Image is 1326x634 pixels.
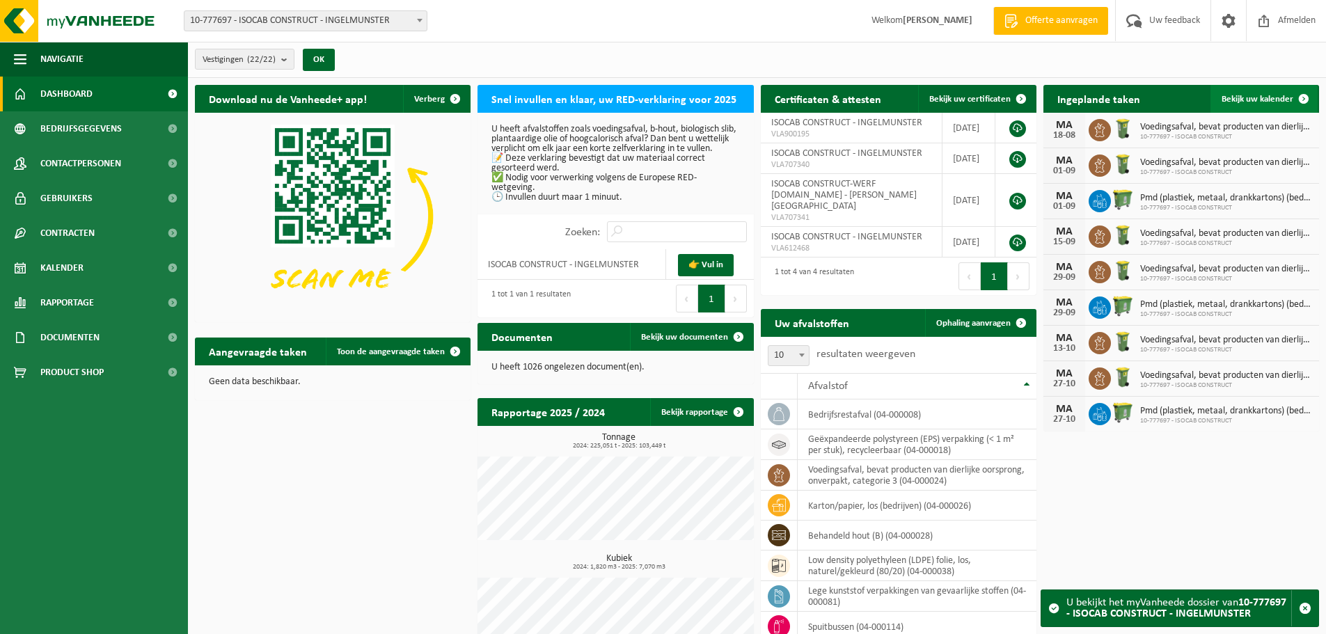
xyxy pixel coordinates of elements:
a: Toon de aangevraagde taken [326,338,469,365]
span: Vestigingen [203,49,276,70]
h2: Snel invullen en klaar, uw RED-verklaring voor 2025 [477,85,750,112]
div: 1 tot 1 van 1 resultaten [484,283,571,314]
button: OK [303,49,335,71]
button: Previous [958,262,981,290]
span: 10-777697 - ISOCAB CONSTRUCT [1140,239,1312,248]
h2: Download nu de Vanheede+ app! [195,85,381,112]
img: WB-0140-HPE-GN-50 [1111,330,1135,354]
button: Vestigingen(22/22) [195,49,294,70]
h3: Kubiek [484,554,753,571]
td: [DATE] [942,143,995,174]
span: Voedingsafval, bevat producten van dierlijke oorsprong, onverpakt, categorie 3 [1140,157,1312,168]
span: Gebruikers [40,181,93,216]
span: Voedingsafval, bevat producten van dierlijke oorsprong, onverpakt, categorie 3 [1140,228,1312,239]
span: 2024: 1,820 m3 - 2025: 7,070 m3 [484,564,753,571]
span: Kalender [40,251,84,285]
span: Ophaling aanvragen [936,319,1011,328]
button: 1 [698,285,725,312]
div: MA [1050,191,1078,202]
span: 10-777697 - ISOCAB CONSTRUCT [1140,310,1312,319]
h2: Rapportage 2025 / 2024 [477,398,619,425]
span: VLA900195 [771,129,931,140]
span: Pmd (plastiek, metaal, drankkartons) (bedrijven) [1140,299,1312,310]
a: 👉 Vul in [678,254,734,276]
td: karton/papier, los (bedrijven) (04-000026) [798,491,1036,521]
div: 29-09 [1050,308,1078,318]
span: 10-777697 - ISOCAB CONSTRUCT [1140,133,1312,141]
div: U bekijkt het myVanheede dossier van [1066,590,1291,626]
td: bedrijfsrestafval (04-000008) [798,399,1036,429]
span: Pmd (plastiek, metaal, drankkartons) (bedrijven) [1140,406,1312,417]
span: Product Shop [40,355,104,390]
span: Bekijk uw kalender [1222,95,1293,104]
span: Voedingsafval, bevat producten van dierlijke oorsprong, onverpakt, categorie 3 [1140,264,1312,275]
button: Next [725,285,747,312]
a: Ophaling aanvragen [925,309,1035,337]
div: MA [1050,297,1078,308]
p: U heeft 1026 ongelezen document(en). [491,363,739,372]
div: MA [1050,262,1078,273]
button: 1 [981,262,1008,290]
span: VLA707341 [771,212,931,223]
div: 01-09 [1050,202,1078,212]
div: MA [1050,120,1078,131]
span: Voedingsafval, bevat producten van dierlijke oorsprong, onverpakt, categorie 3 [1140,335,1312,346]
span: 10-777697 - ISOCAB CONSTRUCT [1140,346,1312,354]
span: ISOCAB CONSTRUCT-WERF [DOMAIN_NAME] - [PERSON_NAME][GEOGRAPHIC_DATA] [771,179,917,212]
span: ISOCAB CONSTRUCT - INGELMUNSTER [771,118,922,128]
h2: Aangevraagde taken [195,338,321,365]
td: [DATE] [942,174,995,227]
td: behandeld hout (B) (04-000028) [798,521,1036,550]
img: WB-0140-HPE-GN-50 [1111,223,1135,247]
a: Bekijk uw kalender [1210,85,1318,113]
span: ISOCAB CONSTRUCT - INGELMUNSTER [771,148,922,159]
count: (22/22) [247,55,276,64]
span: 10-777697 - ISOCAB CONSTRUCT - INGELMUNSTER [184,11,427,31]
a: Bekijk uw documenten [630,323,752,351]
span: 10-777697 - ISOCAB CONSTRUCT [1140,417,1312,425]
td: ISOCAB CONSTRUCT - INGELMUNSTER [477,249,666,280]
span: Rapportage [40,285,94,320]
span: 10-777697 - ISOCAB CONSTRUCT [1140,204,1312,212]
img: WB-0140-HPE-GN-50 [1111,117,1135,141]
a: Offerte aanvragen [993,7,1108,35]
span: 2024: 225,051 t - 2025: 103,449 t [484,443,753,450]
span: 10-777697 - ISOCAB CONSTRUCT [1140,381,1312,390]
a: Bekijk rapportage [650,398,752,426]
img: WB-0140-HPE-GN-50 [1111,152,1135,176]
td: low density polyethyleen (LDPE) folie, los, naturel/gekleurd (80/20) (04-000038) [798,550,1036,581]
h2: Uw afvalstoffen [761,309,863,336]
span: 10-777697 - ISOCAB CONSTRUCT - INGELMUNSTER [184,10,427,31]
span: Bekijk uw documenten [641,333,728,342]
h3: Tonnage [484,433,753,450]
div: 13-10 [1050,344,1078,354]
span: Voedingsafval, bevat producten van dierlijke oorsprong, onverpakt, categorie 3 [1140,122,1312,133]
span: 10-777697 - ISOCAB CONSTRUCT [1140,275,1312,283]
td: lege kunststof verpakkingen van gevaarlijke stoffen (04-000081) [798,581,1036,612]
span: Toon de aangevraagde taken [337,347,445,356]
label: Zoeken: [565,227,600,238]
span: VLA707340 [771,159,931,171]
div: MA [1050,368,1078,379]
img: Download de VHEPlus App [195,113,471,319]
div: MA [1050,226,1078,237]
span: 10-777697 - ISOCAB CONSTRUCT [1140,168,1312,177]
p: U heeft afvalstoffen zoals voedingsafval, b-hout, biologisch slib, plantaardige olie of hoogcalor... [491,125,739,203]
span: Dashboard [40,77,93,111]
td: [DATE] [942,113,995,143]
span: Afvalstof [808,381,848,392]
span: Contracten [40,216,95,251]
strong: 10-777697 - ISOCAB CONSTRUCT - INGELMUNSTER [1066,597,1286,619]
a: Bekijk uw certificaten [918,85,1035,113]
span: 10 [768,345,810,366]
div: MA [1050,333,1078,344]
button: Verberg [403,85,469,113]
div: 1 tot 4 van 4 resultaten [768,261,854,292]
h2: Certificaten & attesten [761,85,895,112]
span: Offerte aanvragen [1022,14,1101,28]
span: Voedingsafval, bevat producten van dierlijke oorsprong, onverpakt, categorie 3 [1140,370,1312,381]
td: voedingsafval, bevat producten van dierlijke oorsprong, onverpakt, categorie 3 (04-000024) [798,460,1036,491]
span: Contactpersonen [40,146,121,181]
span: Bedrijfsgegevens [40,111,122,146]
img: WB-0140-HPE-GN-50 [1111,259,1135,283]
